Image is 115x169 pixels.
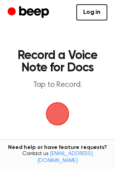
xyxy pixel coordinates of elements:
h1: Record a Voice Note for Docs [14,49,101,74]
img: Beep Logo [46,102,69,125]
a: [EMAIL_ADDRESS][DOMAIN_NAME] [37,151,93,164]
a: Beep [8,5,51,20]
a: Log in [76,4,107,20]
span: Contact us [5,151,110,164]
p: Tap to Record. [14,80,101,90]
